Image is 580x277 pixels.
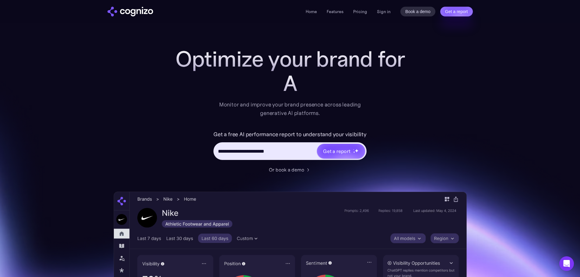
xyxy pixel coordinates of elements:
[306,9,317,14] a: Home
[327,9,343,14] a: Features
[316,143,366,159] a: Get a reportstarstarstar
[213,130,367,139] label: Get a free AI performance report to understand your visibility
[269,166,304,173] div: Or book a demo
[168,71,412,95] div: A
[353,149,354,150] img: star
[213,130,367,163] form: Hero URL Input Form
[269,166,311,173] a: Or book a demo
[440,7,473,16] a: Get a report
[353,151,355,153] img: star
[215,100,365,117] div: Monitor and improve your brand presence across leading generative AI platforms.
[400,7,435,16] a: Book a demo
[323,147,350,155] div: Get a report
[559,256,574,271] div: Open Intercom Messenger
[107,7,153,16] img: cognizo logo
[353,9,367,14] a: Pricing
[355,149,359,153] img: star
[107,7,153,16] a: home
[168,47,412,71] h1: Optimize your brand for
[377,8,391,15] a: Sign in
